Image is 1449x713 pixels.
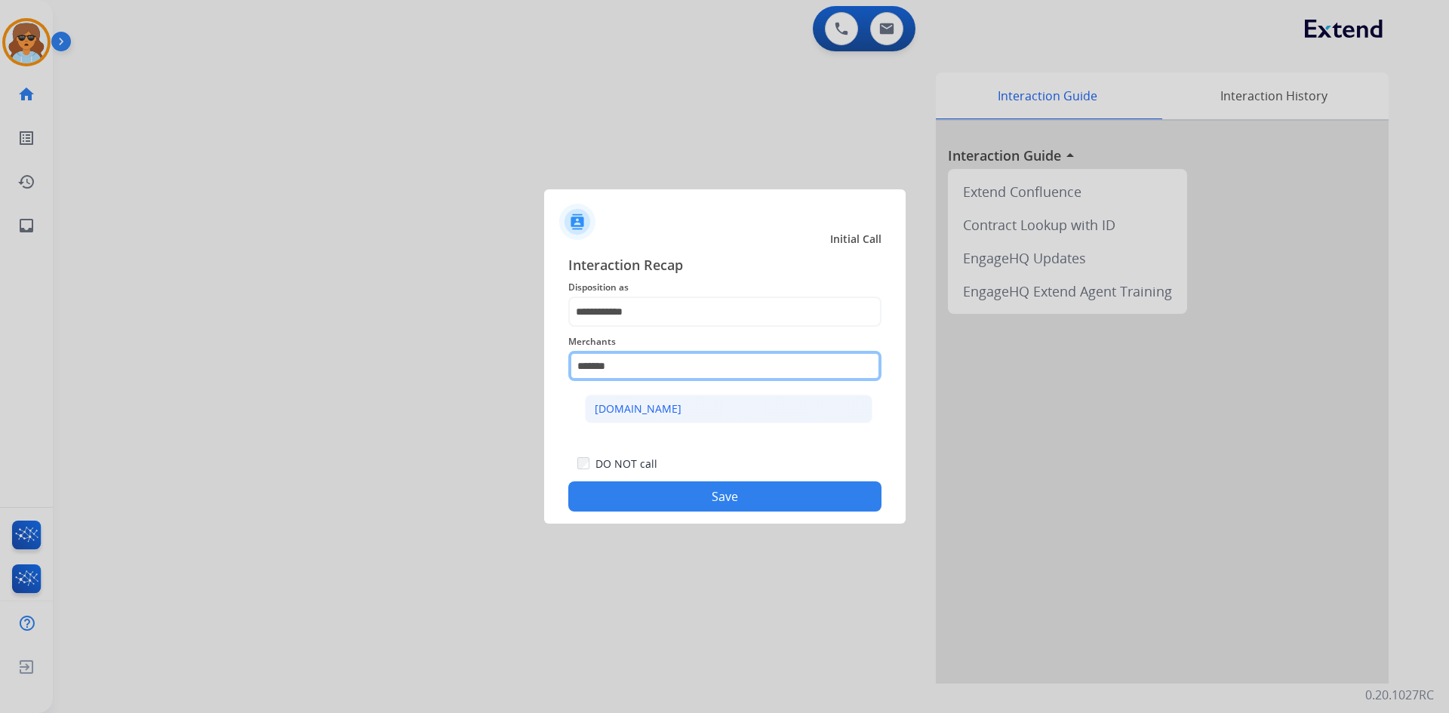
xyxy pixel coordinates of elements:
[830,232,881,247] span: Initial Call
[568,481,881,512] button: Save
[559,204,595,240] img: contactIcon
[1365,686,1434,704] p: 0.20.1027RC
[568,278,881,297] span: Disposition as
[595,401,681,416] div: [DOMAIN_NAME]
[568,333,881,351] span: Merchants
[568,254,881,278] span: Interaction Recap
[595,456,657,472] label: DO NOT call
